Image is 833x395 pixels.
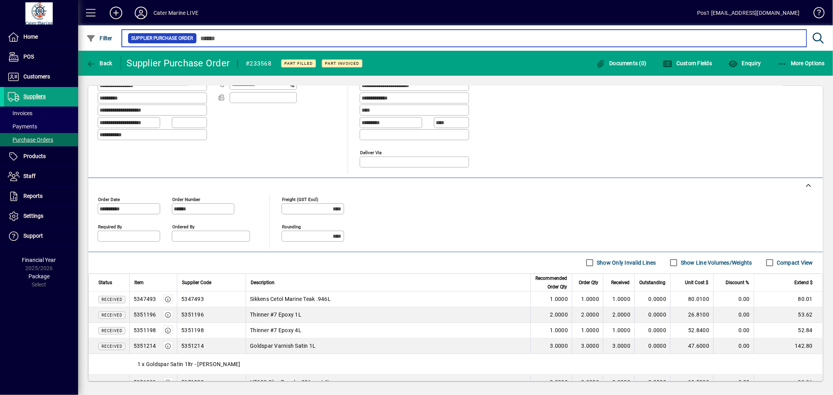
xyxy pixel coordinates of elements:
div: 5351196 [134,311,156,318]
div: 5351198 [134,326,156,334]
td: 1.0000 [530,323,572,338]
button: Custom Fields [661,56,714,70]
td: 3.0000 [603,338,634,354]
td: 0.0000 [603,375,634,390]
label: Compact View [775,259,813,267]
label: Show Line Volumes/Weights [679,259,752,267]
a: Reports [4,187,78,206]
span: Received [611,278,630,287]
span: HT120 Glue Powder 336gm / 4L [250,378,330,386]
td: 0.00 [713,307,754,323]
span: Back [86,60,112,66]
td: 26.8100 [670,307,713,323]
span: Received [102,329,122,333]
div: 5347493 [134,295,156,303]
span: Status [98,278,112,287]
td: 1.0000 [603,323,634,338]
td: 142.80 [754,338,822,354]
td: 3.0000 [572,338,603,354]
span: Received [102,344,122,349]
span: Enquiry [728,60,761,66]
td: 2.0000 [530,375,572,390]
span: Financial Year [22,257,56,263]
span: Received [102,297,122,302]
a: Knowledge Base [808,2,823,27]
a: POS [4,47,78,67]
a: Invoices [4,107,78,120]
button: Documents (0) [594,56,649,70]
td: 0.0000 [634,338,670,354]
span: Customers [23,73,50,80]
a: Customers [4,67,78,87]
a: Settings [4,206,78,226]
td: 2.0000 [603,307,634,323]
a: Support [4,226,78,246]
span: Thinner #7 Epoxy 1L [250,311,301,318]
td: 2.0000 [634,375,670,390]
td: 1.0000 [530,292,572,307]
td: 0.00 [713,338,754,354]
span: Extend $ [794,278,813,287]
span: Discount % [726,278,749,287]
button: Add [103,6,128,20]
span: Supplier Code [182,278,211,287]
td: 0.0000 [634,323,670,338]
td: 2.0000 [530,307,572,323]
td: 5347493 [177,292,246,307]
td: 0.00 [713,323,754,338]
td: 5351214 [177,338,246,354]
span: Thinner #7 Epoxy 4L [250,326,301,334]
td: 1.0000 [572,323,603,338]
td: 2.0000 [572,375,603,390]
a: Products [4,147,78,166]
span: Package [29,273,50,279]
div: Pos1 [EMAIL_ADDRESS][DOMAIN_NAME] [697,7,800,19]
span: Part Filled [284,61,313,66]
span: Staff [23,173,36,179]
span: More Options [778,60,825,66]
button: Enquiry [726,56,763,70]
span: Goldspar Varnish Satin 1L [250,342,316,350]
button: Profile [128,6,153,20]
span: Documents (0) [596,60,647,66]
span: Supplier Purchase Order [131,34,193,42]
mat-label: Freight (GST excl) [282,196,318,202]
div: 5351222 [134,378,156,386]
td: 5351222 [177,375,246,390]
span: Received [102,313,122,317]
div: 1 x Goldspar Satin 1ltr - [PERSON_NAME] [89,354,822,374]
span: Invoices [8,110,32,116]
td: 1.0000 [572,292,603,307]
span: Suppliers [23,93,46,100]
td: 3.0000 [530,338,572,354]
span: Order Qty [579,278,598,287]
span: Filter [86,35,112,41]
a: Staff [4,167,78,186]
span: Payments [8,123,37,130]
mat-label: Order number [172,196,200,202]
td: 47.6000 [670,338,713,354]
div: Supplier Purchase Order [127,57,230,69]
span: Support [23,233,43,239]
app-page-header-button: Back [78,56,121,70]
span: Reports [23,193,43,199]
td: 0.0000 [634,307,670,323]
td: 19.5300 [670,375,713,390]
mat-label: Order date [98,196,120,202]
a: Home [4,27,78,47]
td: 1.0000 [603,292,634,307]
span: Custom Fields [663,60,712,66]
mat-label: Deliver via [360,149,382,155]
td: 52.84 [754,323,822,338]
td: 0.00 [713,375,754,390]
span: Description [251,278,275,287]
mat-label: Required by [98,224,122,229]
label: Show Only Invalid Lines [595,259,656,267]
button: Back [84,56,114,70]
span: Unit Cost $ [685,278,708,287]
td: 52.8400 [670,323,713,338]
a: Payments [4,120,78,133]
td: 5351196 [177,307,246,323]
td: 80.0100 [670,292,713,307]
span: Recommended Order Qty [535,274,567,291]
